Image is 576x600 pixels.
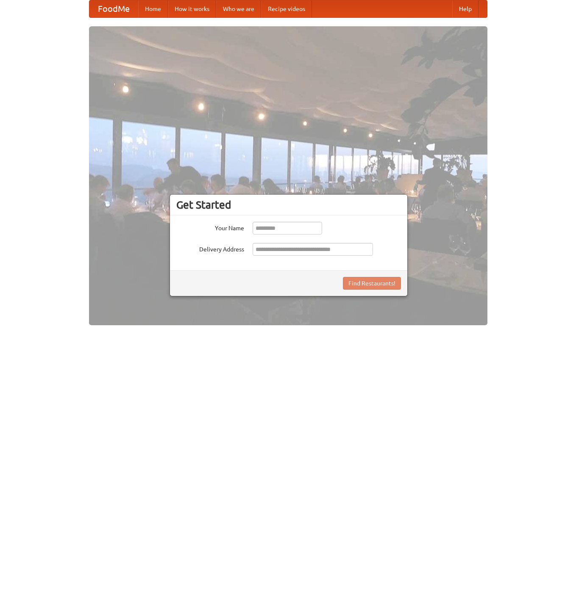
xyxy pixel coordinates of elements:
[216,0,261,17] a: Who we are
[261,0,312,17] a: Recipe videos
[89,0,138,17] a: FoodMe
[168,0,216,17] a: How it works
[343,277,401,290] button: Find Restaurants!
[176,198,401,211] h3: Get Started
[452,0,479,17] a: Help
[138,0,168,17] a: Home
[176,243,244,254] label: Delivery Address
[176,222,244,232] label: Your Name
